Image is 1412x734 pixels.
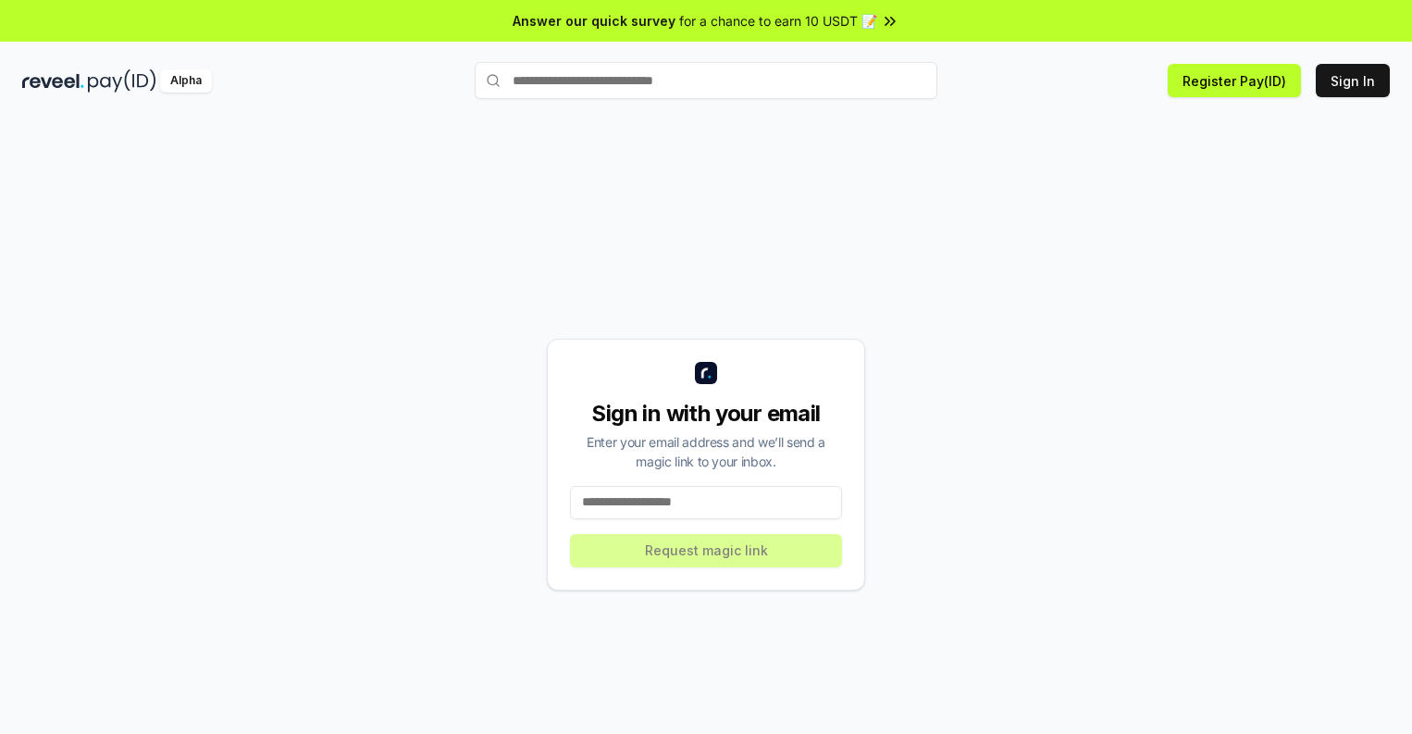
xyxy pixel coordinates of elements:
img: logo_small [695,362,717,384]
button: Sign In [1316,64,1390,97]
span: for a chance to earn 10 USDT 📝 [679,11,877,31]
div: Alpha [160,69,212,93]
span: Answer our quick survey [513,11,675,31]
img: reveel_dark [22,69,84,93]
img: pay_id [88,69,156,93]
button: Register Pay(ID) [1168,64,1301,97]
div: Enter your email address and we’ll send a magic link to your inbox. [570,432,842,471]
div: Sign in with your email [570,399,842,429]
